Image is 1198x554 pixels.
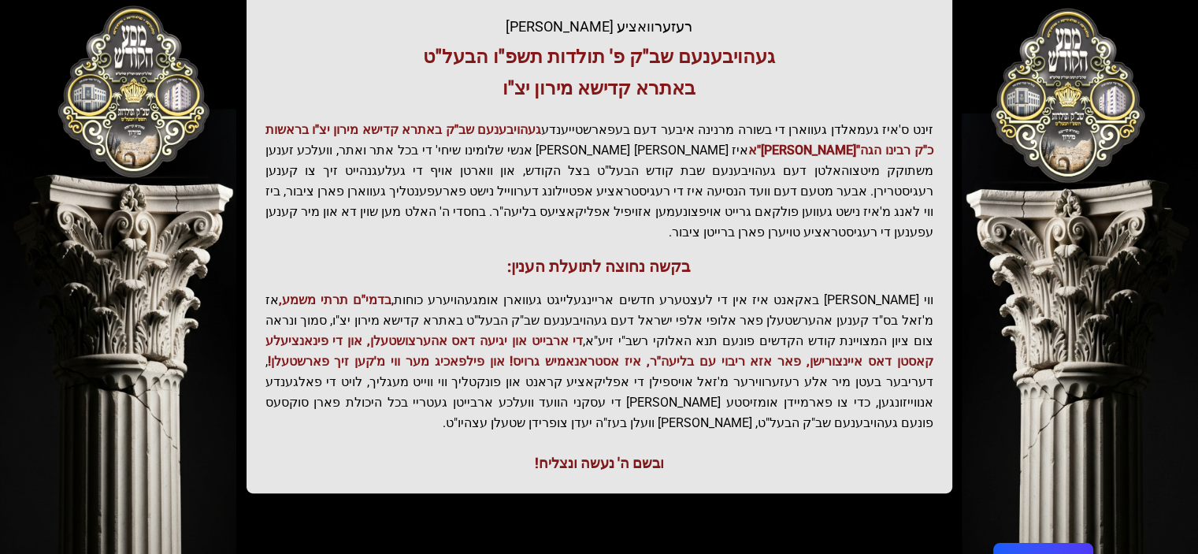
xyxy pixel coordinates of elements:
[265,16,933,38] div: רעזערוואציע [PERSON_NAME]
[265,122,933,158] span: געהויבענעם שב"ק באתרא קדישא מירון יצ"ו בראשות כ"ק רבינו הגה"[PERSON_NAME]"א
[265,120,933,243] p: זינט ס'איז געמאלדן געווארן די בשורה מרנינה איבער דעם בעפארשטייענדע איז [PERSON_NAME] [PERSON_NAME...
[265,333,933,369] span: די ארבייט און יגיעה דאס אהערצושטעלן, און די פינאנציעלע קאסטן דאס איינצורישן, פאר אזא ריבוי עם בלי...
[265,452,933,474] div: ובשם ה' נעשה ונצליח!
[279,292,391,307] span: בדמי"ם תרתי משמע,
[265,255,933,277] h3: בקשה נחוצה לתועלת הענין:
[265,76,933,101] h3: באתרא קדישא מירון יצ"ו
[265,44,933,69] h3: געהויבענעם שב"ק פ' תולדות תשפ"ו הבעל"ט
[265,290,933,433] p: ווי [PERSON_NAME] באקאנט איז אין די לעצטערע חדשים אריינגעלייגט געווארן אומגעהויערע כוחות, אז מ'זא...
